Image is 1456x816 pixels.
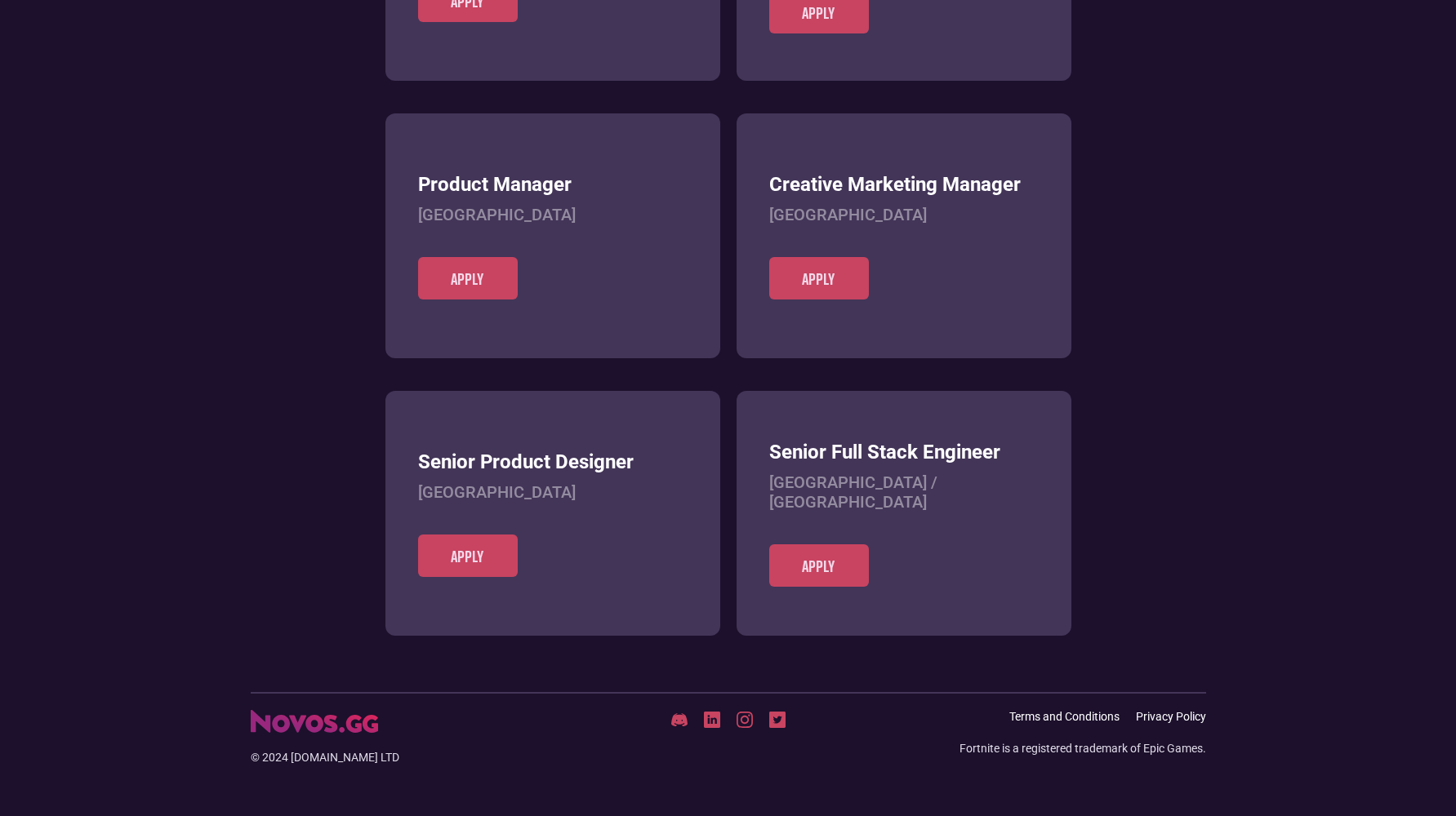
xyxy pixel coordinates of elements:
[418,205,688,224] h4: [GEOGRAPHIC_DATA]
[769,173,1039,197] h3: Creative Marketing Manager
[251,749,569,765] div: © 2024 [DOMAIN_NAME] LTD
[769,257,869,299] a: Apply
[769,472,1039,512] h4: [GEOGRAPHIC_DATA] / [GEOGRAPHIC_DATA]
[1009,710,1120,724] a: Terms and Conditions
[418,257,518,299] a: Apply
[769,173,1039,257] a: Creative Marketing Manager[GEOGRAPHIC_DATA]
[418,534,518,577] a: Apply
[418,173,688,257] a: Product Manager[GEOGRAPHIC_DATA]
[418,450,688,474] h3: Senior Product Designer
[418,173,688,197] h3: Product Manager
[418,450,688,534] a: Senior Product Designer[GEOGRAPHIC_DATA]
[960,740,1206,756] div: Fortnite is a registered trademark of Epic Games.
[769,205,1039,224] h4: [GEOGRAPHIC_DATA]
[1136,710,1206,724] a: Privacy Policy
[769,441,1039,544] a: Senior Full Stack Engineer[GEOGRAPHIC_DATA] / [GEOGRAPHIC_DATA]
[769,544,869,587] a: Apply
[418,482,688,502] h4: [GEOGRAPHIC_DATA]
[769,441,1039,464] h3: Senior Full Stack Engineer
